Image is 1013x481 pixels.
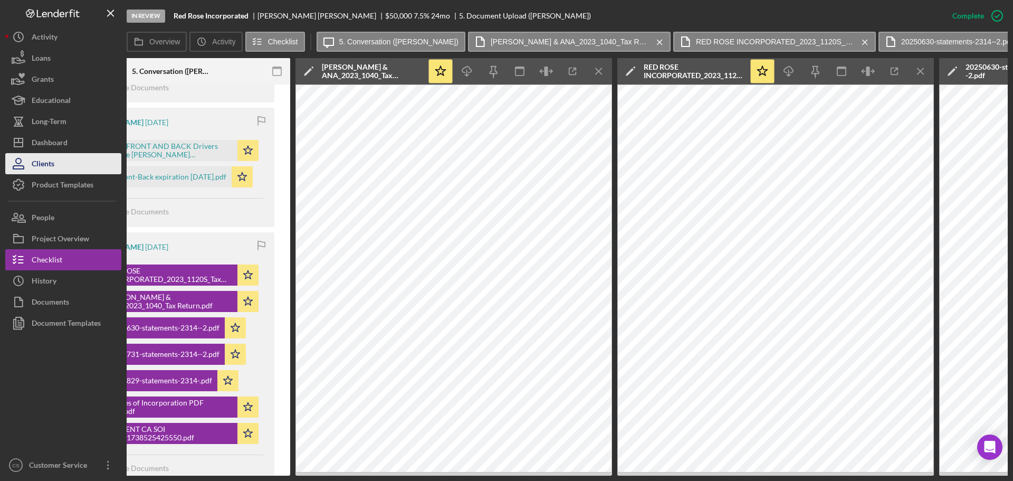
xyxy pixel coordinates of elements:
div: 20250829-statements-2314-.pdf [106,376,212,385]
div: [PERSON_NAME] & ANA_2023_1040_Tax Return.pdf [106,293,232,310]
button: Move Documents [84,199,179,225]
div: 7.5 % [414,12,429,20]
div: Checklist [32,249,62,273]
div: Dashboard [32,132,68,156]
div: 24 mo [431,12,450,20]
div: History [32,270,56,294]
button: Move Documents [84,74,179,101]
label: Overview [149,37,180,46]
span: Move Documents [111,83,169,92]
div: Long-Term [32,111,66,135]
button: RED ROSE INCORPORATED_2023_1120S_Tax Return.pdf [673,32,876,52]
button: Checklist [5,249,121,270]
div: DL ID FRONT AND BACK Drivers License [PERSON_NAME] [PERSON_NAME] Exp [DATE].pdf [106,142,232,159]
span: Move Documents [111,207,169,216]
div: Customer Service [26,455,95,478]
button: Educational [5,90,121,111]
label: [PERSON_NAME] & ANA_2023_1040_Tax Return.pdf [491,37,649,46]
button: Grants [5,69,121,90]
button: DL ID FRONT AND BACK Drivers License [PERSON_NAME] [PERSON_NAME] Exp [DATE].pdf [84,140,259,161]
div: Articles of Incorporation PDF Print.pdf [106,399,232,416]
label: 5. Conversation ([PERSON_NAME]) [339,37,458,46]
div: 20250630-statements-2314--2.pdf [106,324,219,332]
div: 5. Conversation ([PERSON_NAME]) [132,67,211,76]
div: Open Intercom Messenger [977,435,1002,460]
div: RED ROSE INCORPORATED_2023_1120S_Tax Return.pdf [644,63,744,80]
div: Educational [32,90,71,114]
button: [PERSON_NAME] & ANA_2023_1040_Tax Return.pdf [468,32,671,52]
button: CURRENT CA SOI Form_1738525425550.pdf [84,423,259,444]
div: Activity [32,26,58,50]
div: Clients [32,153,54,177]
button: DL Front-Back expiration [DATE].pdf [84,166,253,187]
label: RED ROSE INCORPORATED_2023_1120S_Tax Return.pdf [696,37,854,46]
time: 2025-09-11 13:24 [145,243,168,251]
div: 20250731-statements-2314--2.pdf [106,350,219,359]
div: RED ROSE INCORPORATED_2023_1120S_Tax Return.pdf [106,267,232,284]
button: People [5,207,121,228]
label: 20250630-statements-2314--2.pdf [901,37,1013,46]
div: Grants [32,69,54,92]
div: Complete [952,5,984,26]
button: Articles of Incorporation PDF Print.pdf [84,397,259,418]
button: Product Templates [5,174,121,195]
button: Loans [5,48,121,69]
button: 5. Conversation ([PERSON_NAME]) [317,32,465,52]
button: Long-Term [5,111,121,132]
button: Checklist [245,32,305,52]
button: 20250630-statements-2314--2.pdf [84,317,246,338]
button: Documents [5,291,121,313]
button: 20250829-statements-2314-.pdf [84,370,238,391]
div: In Review [127,10,165,23]
button: Activity [189,32,242,52]
button: RED ROSE INCORPORATED_2023_1120S_Tax Return.pdf [84,265,259,286]
label: Checklist [268,37,298,46]
button: Clients [5,153,121,174]
button: Activity [5,26,121,48]
button: Complete [942,5,1008,26]
div: [PERSON_NAME] [PERSON_NAME] [257,12,385,20]
div: Project Overview [32,228,89,252]
span: $50,000 [385,11,412,20]
button: 20250731-statements-2314--2.pdf [84,344,246,365]
button: History [5,270,121,291]
div: Product Templates [32,174,93,198]
span: Move Documents [111,464,169,473]
div: Documents [32,291,69,315]
button: CSCustomer Service [5,455,121,476]
div: [PERSON_NAME] & ANA_2023_1040_Tax Return.pdf [322,63,422,80]
button: Overview [127,32,187,52]
div: 5. Document Upload ([PERSON_NAME]) [459,12,591,20]
div: Loans [32,48,51,71]
div: Document Templates [32,313,101,336]
div: People [32,207,54,231]
button: Dashboard [5,132,121,153]
div: CURRENT CA SOI Form_1738525425550.pdf [106,425,232,442]
div: DL Front-Back expiration [DATE].pdf [106,173,226,181]
label: Activity [212,37,235,46]
text: CS [12,463,19,468]
b: Red Rose Incorporated [174,12,249,20]
button: [PERSON_NAME] & ANA_2023_1040_Tax Return.pdf [84,291,259,312]
button: Project Overview [5,228,121,249]
button: Document Templates [5,313,121,334]
time: 2025-09-11 13:26 [145,118,168,127]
